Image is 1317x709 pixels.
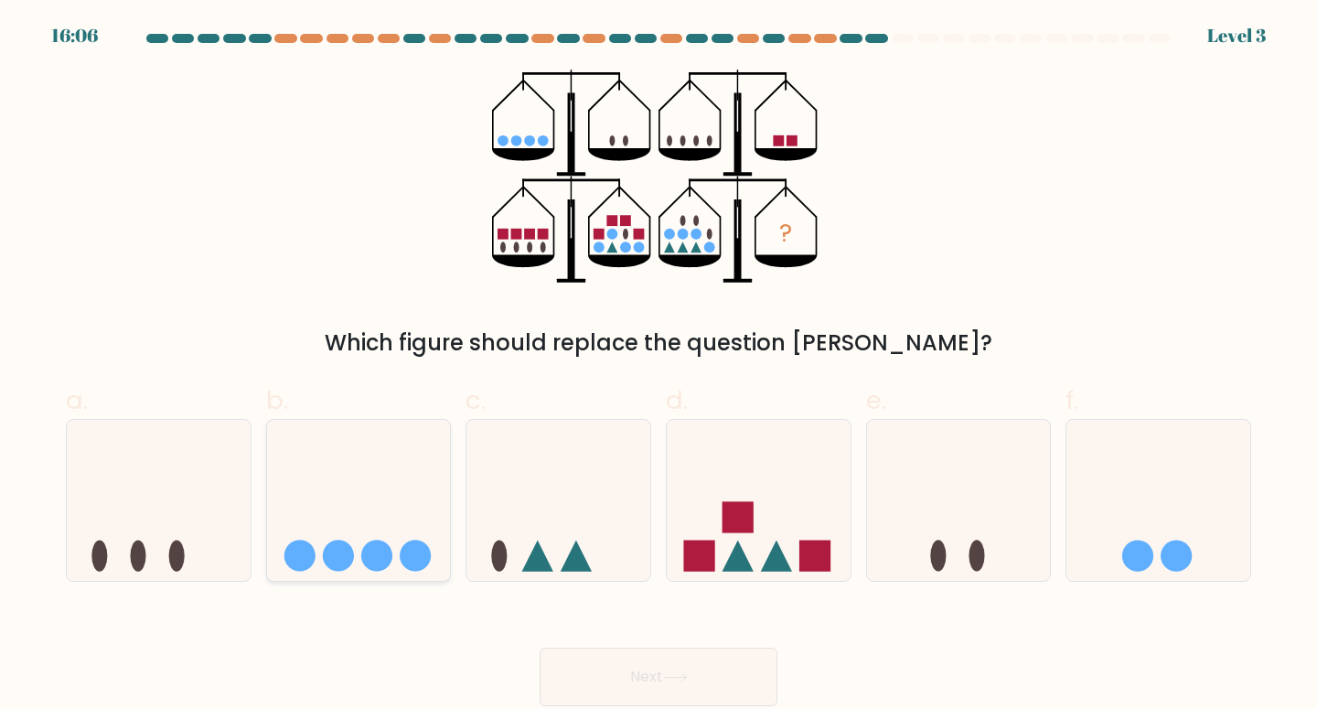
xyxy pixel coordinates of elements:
[779,215,792,251] tspan: ?
[666,382,688,418] span: d.
[266,382,288,418] span: b.
[866,382,886,418] span: e.
[51,22,98,49] div: 16:06
[466,382,486,418] span: c.
[1065,382,1078,418] span: f.
[1207,22,1266,49] div: Level 3
[77,327,1240,360] div: Which figure should replace the question [PERSON_NAME]?
[540,648,777,706] button: Next
[66,382,88,418] span: a.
